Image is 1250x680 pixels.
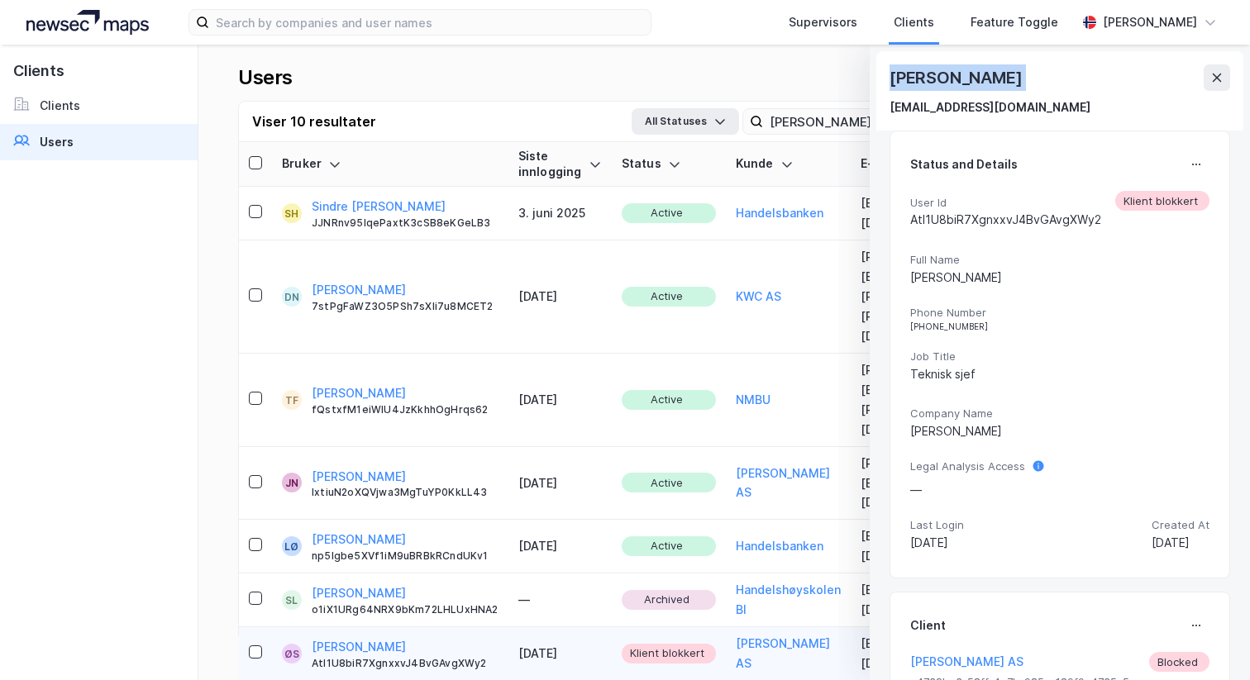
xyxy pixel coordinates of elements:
[238,64,293,91] div: Users
[312,403,499,416] div: fQstxfM1eiWlU4JzKkhhOgHrqs62
[312,603,499,616] div: o1iX1URg64NRX9bKm72LHLUxHNA2
[910,652,1023,672] button: [PERSON_NAME] AS
[312,300,499,313] div: 7stPgFaWZ3O5PSh7sXIi7u8MCET2
[284,287,299,307] div: DN
[312,467,406,487] button: [PERSON_NAME]
[851,187,974,240] td: [EMAIL_ADDRESS][DOMAIN_NAME]
[508,240,612,354] td: [DATE]
[851,447,974,521] td: [PERSON_NAME][EMAIL_ADDRESS][DOMAIN_NAME]
[312,383,406,403] button: [PERSON_NAME]
[736,156,841,172] div: Kunde
[285,473,298,492] div: JN
[736,536,823,556] button: Handelsbanken
[284,536,298,556] div: LØ
[1103,12,1197,32] div: [PERSON_NAME]
[736,390,771,410] button: NMBU
[40,132,74,152] div: Users
[508,354,612,447] td: [DATE]
[910,421,1209,441] div: [PERSON_NAME]
[26,10,149,35] img: logo.a4113a55bc3d86da70a041830d287a7e.svg
[736,634,841,673] button: [PERSON_NAME] AS
[40,96,80,116] div: Clients
[910,268,1209,288] div: [PERSON_NAME]
[910,350,1209,364] span: Job Title
[910,253,1209,267] span: Full Name
[910,364,1209,384] div: Teknisk sjef
[910,306,1209,320] span: Phone Number
[890,97,1090,117] div: [EMAIL_ADDRESS][DOMAIN_NAME]
[851,520,974,573] td: [EMAIL_ADDRESS][DOMAIN_NAME]
[508,447,612,521] td: [DATE]
[736,287,781,307] button: KWC AS
[252,112,376,131] div: Viser 10 resultater
[910,155,1018,174] div: Status and Details
[209,10,651,35] input: Search by companies and user names
[282,156,499,172] div: Bruker
[910,616,946,635] div: Client
[910,518,964,532] span: Last Login
[736,580,841,620] button: Handelshøyskolen BI
[736,464,841,503] button: [PERSON_NAME] AS
[971,12,1058,32] div: Feature Toggle
[1167,601,1250,680] iframe: Chat Widget
[763,109,990,134] input: Search user by name, email or client
[910,407,1209,421] span: Company Name
[632,108,739,135] button: All Statuses
[890,64,1025,91] div: [PERSON_NAME]
[312,530,406,549] button: [PERSON_NAME]
[518,149,602,179] div: Siste innlogging
[910,533,964,553] div: [DATE]
[312,486,499,499] div: lxtiuN2oXQVjwa3MgTuYP0KkLL43
[1167,601,1250,680] div: Kontrollprogram for chat
[312,216,499,230] div: JJNRnv95IqePaxtK3cSB8eKGeLB3
[312,637,406,657] button: [PERSON_NAME]
[910,321,1209,331] div: [PHONE_NUMBER]
[851,240,974,354] td: [PERSON_NAME][EMAIL_ADDRESS][PERSON_NAME][PERSON_NAME][DOMAIN_NAME]
[736,203,823,223] button: Handelsbanken
[312,280,406,300] button: [PERSON_NAME]
[312,197,446,216] button: Sindre [PERSON_NAME]
[622,156,716,172] div: Status
[284,644,299,663] div: ØS
[894,12,934,32] div: Clients
[789,12,857,32] div: Supervisors
[910,196,1101,210] span: User Id
[285,390,298,410] div: TF
[508,520,612,573] td: [DATE]
[312,583,406,603] button: [PERSON_NAME]
[910,210,1101,230] div: AtI1U8biR7XgnxxvJ4BvGAvgXWy2
[312,549,499,563] div: np5lgbe5XVf1iM9uBRBkRCndUKv1
[910,480,1025,500] div: —
[851,354,974,447] td: [PERSON_NAME][EMAIL_ADDRESS][PERSON_NAME][DOMAIN_NAME]
[1152,518,1209,532] span: Created At
[910,459,1025,473] span: Legal Analysis Access
[285,590,298,610] div: SL
[508,573,612,627] td: —
[851,573,974,627] td: [EMAIL_ADDRESS][DOMAIN_NAME]
[861,156,964,172] div: E-post
[284,203,298,223] div: SH
[312,657,499,670] div: AtI1U8biR7XgnxxvJ4BvGAvgXWy2
[508,187,612,240] td: 3. juni 2025
[1152,533,1209,553] div: [DATE]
